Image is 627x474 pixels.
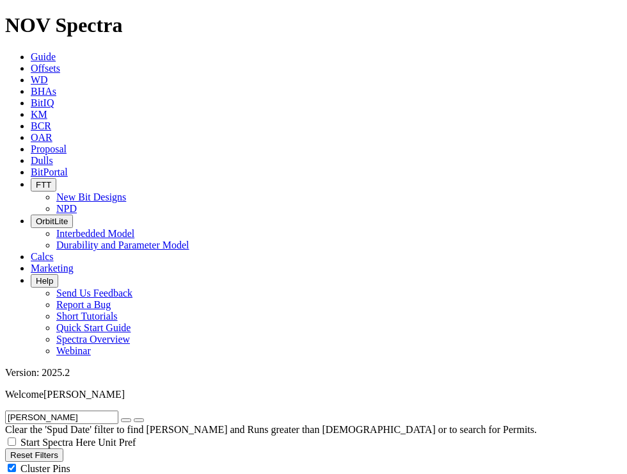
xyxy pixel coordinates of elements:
[31,167,68,177] a: BitPortal
[20,463,70,474] span: Cluster Pins
[20,437,95,448] span: Start Spectra Here
[31,155,53,166] a: Dulls
[56,322,131,333] a: Quick Start Guide
[98,437,136,448] span: Unit Pref
[36,276,53,286] span: Help
[56,299,111,310] a: Report a Bug
[5,424,537,435] span: Clear the 'Spud Date' filter to find [PERSON_NAME] and Runs greater than [DEMOGRAPHIC_DATA] or to...
[5,389,622,400] p: Welcome
[5,411,118,424] input: Search
[31,178,56,192] button: FTT
[31,109,47,120] a: KM
[31,86,56,97] a: BHAs
[31,74,48,85] a: WD
[5,367,622,379] div: Version: 2025.2
[31,251,54,262] a: Calcs
[31,51,56,62] a: Guide
[36,180,51,190] span: FTT
[56,345,91,356] a: Webinar
[8,437,16,446] input: Start Spectra Here
[56,288,132,298] a: Send Us Feedback
[56,192,126,202] a: New Bit Designs
[36,217,68,226] span: OrbitLite
[31,120,51,131] a: BCR
[56,240,189,250] a: Durability and Parameter Model
[56,203,77,214] a: NPD
[56,228,134,239] a: Interbedded Model
[31,63,60,74] a: Offsets
[31,143,67,154] a: Proposal
[44,389,125,400] span: [PERSON_NAME]
[5,448,63,462] button: Reset Filters
[56,311,118,322] a: Short Tutorials
[31,263,74,274] a: Marketing
[31,132,52,143] a: OAR
[31,97,54,108] a: BitIQ
[31,274,58,288] button: Help
[56,334,130,345] a: Spectra Overview
[31,215,73,228] button: OrbitLite
[5,13,622,37] h1: NOV Spectra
